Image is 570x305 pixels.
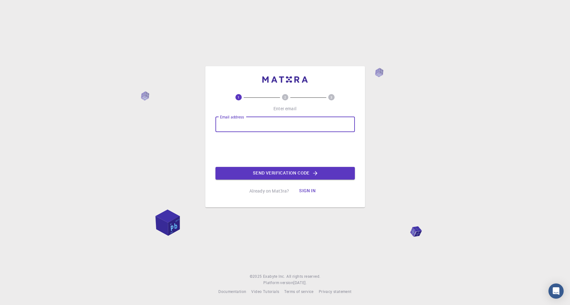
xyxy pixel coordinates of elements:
[218,289,246,294] span: Documentation
[249,188,289,194] p: Already on Mat3ra?
[237,137,333,162] iframe: reCAPTCHA
[263,273,285,280] a: Exabyte Inc.
[273,105,297,112] p: Enter email
[284,95,286,99] text: 2
[286,273,320,280] span: All rights reserved.
[319,289,352,294] span: Privacy statement
[284,289,313,295] a: Terms of service
[284,289,313,294] span: Terms of service
[263,274,285,279] span: Exabyte Inc.
[319,289,352,295] a: Privacy statement
[215,167,355,180] button: Send verification code
[263,280,293,286] span: Platform version
[294,185,321,197] button: Sign in
[293,280,307,285] span: [DATE] .
[251,289,279,295] a: Video Tutorials
[218,289,246,295] a: Documentation
[548,283,564,299] div: Open Intercom Messenger
[238,95,240,99] text: 1
[293,280,307,286] a: [DATE].
[251,289,279,294] span: Video Tutorials
[330,95,332,99] text: 3
[220,114,244,120] label: Email address
[250,273,263,280] span: © 2025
